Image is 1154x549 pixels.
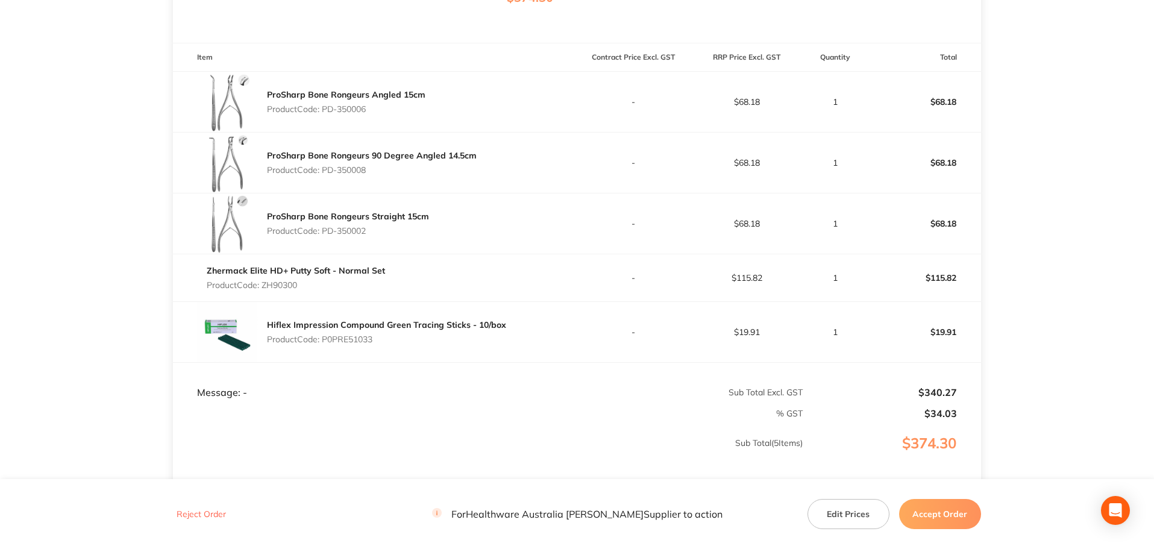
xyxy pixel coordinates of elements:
th: Contract Price Excl. GST [577,43,691,72]
p: $68.18 [691,97,803,107]
button: Reject Order [173,509,230,520]
button: Accept Order [899,499,981,529]
p: $68.18 [868,87,980,116]
th: Total [868,43,981,72]
a: ProSharp Bone Rongeurs Straight 15cm [267,211,429,222]
p: - [578,97,690,107]
p: $34.03 [804,408,957,419]
p: 1 [804,219,867,228]
p: $68.18 [868,209,980,238]
div: Open Intercom Messenger [1101,496,1130,525]
p: 1 [804,327,867,337]
td: Message: - [173,362,577,398]
p: $68.18 [691,158,803,168]
p: % GST [174,409,803,418]
p: $374.30 [804,435,980,476]
a: ProSharp Bone Rongeurs 90 Degree Angled 14.5cm [267,150,477,161]
th: Quantity [803,43,868,72]
button: Edit Prices [807,499,889,529]
p: For Healthware Australia [PERSON_NAME] Supplier to action [432,509,723,520]
p: 1 [804,273,867,283]
p: Sub Total Excl. GST [578,387,803,397]
p: Product Code: ZH90300 [207,280,385,290]
img: OWMyMXU0Yg [197,193,257,254]
p: $115.82 [868,263,980,292]
th: RRP Price Excl. GST [690,43,803,72]
img: cmh2d2t2cQ [197,302,257,362]
a: ProSharp Bone Rongeurs Angled 15cm [267,89,425,100]
img: eW4zM2M1bQ [197,133,257,193]
p: Product Code: PD-350008 [267,165,477,175]
p: Product Code: P0PRE51033 [267,334,506,344]
p: - [578,158,690,168]
p: Product Code: PD-350006 [267,104,425,114]
p: $19.91 [691,327,803,337]
a: Zhermack Elite HD+ Putty Soft - Normal Set [207,265,385,276]
img: YXZpaXlzMg [197,72,257,132]
p: $115.82 [691,273,803,283]
p: - [578,327,690,337]
p: - [578,273,690,283]
a: Hiflex Impression Compound Green Tracing Sticks - 10/box [267,319,506,330]
p: $19.91 [868,318,980,347]
p: 1 [804,158,867,168]
p: Product Code: PD-350002 [267,226,429,236]
p: - [578,219,690,228]
th: Item [173,43,577,72]
p: $340.27 [804,387,957,398]
p: 1 [804,97,867,107]
p: $68.18 [691,219,803,228]
p: $68.18 [868,148,980,177]
p: Sub Total ( 5 Items) [174,438,803,472]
